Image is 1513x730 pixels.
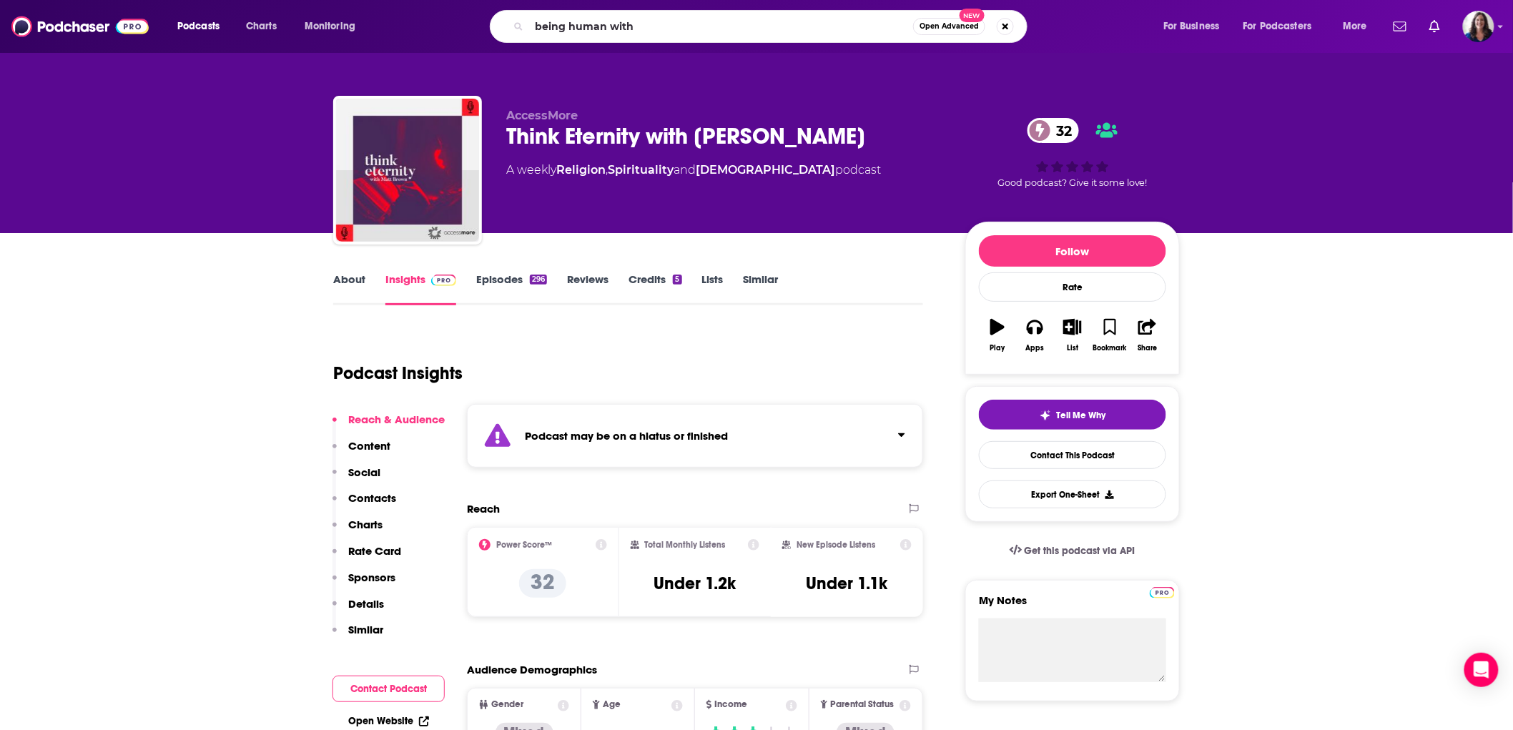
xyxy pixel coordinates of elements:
a: InsightsPodchaser Pro [385,272,456,305]
h2: Reach [467,502,500,516]
img: Podchaser - Follow, Share and Rate Podcasts [11,13,149,40]
button: Show profile menu [1463,11,1494,42]
a: Reviews [567,272,608,305]
img: Podchaser Pro [431,275,456,286]
a: Episodes296 [476,272,547,305]
a: Lists [702,272,724,305]
button: Reach & Audience [332,413,445,439]
button: Bookmark [1091,310,1128,361]
h2: New Episode Listens [797,540,875,550]
span: More [1343,16,1367,36]
div: A weekly podcast [506,162,881,179]
span: Charts [246,16,277,36]
button: open menu [167,15,238,38]
img: User Profile [1463,11,1494,42]
button: List [1054,310,1091,361]
button: open menu [1333,15,1385,38]
a: Contact This Podcast [979,441,1166,469]
a: Similar [744,272,779,305]
div: Apps [1026,344,1045,352]
div: Play [990,344,1005,352]
button: Rate Card [332,544,401,571]
div: Search podcasts, credits, & more... [503,10,1041,43]
button: Contact Podcast [332,676,445,702]
span: Parental Status [830,700,894,709]
button: tell me why sparkleTell Me Why [979,400,1166,430]
span: Gender [491,700,523,709]
p: Contacts [348,491,396,505]
h1: Podcast Insights [333,362,463,384]
span: New [960,9,985,22]
button: open menu [295,15,374,38]
div: Rate [979,272,1166,302]
a: Get this podcast via API [998,533,1147,568]
button: Export One-Sheet [979,480,1166,508]
strong: Podcast may be on a hiatus or finished [525,429,728,443]
h3: Under 1.1k [807,573,888,594]
span: Income [715,700,748,709]
div: Bookmark [1093,344,1127,352]
p: Details [348,597,384,611]
p: Similar [348,623,383,636]
a: About [333,272,365,305]
button: Follow [979,235,1166,267]
h2: Power Score™ [496,540,552,550]
h3: Under 1.2k [654,573,736,594]
button: open menu [1234,15,1333,38]
button: Charts [332,518,383,544]
input: Search podcasts, credits, & more... [529,15,913,38]
a: Show notifications dropdown [1424,14,1446,39]
h2: Total Monthly Listens [645,540,726,550]
button: Open AdvancedNew [913,18,985,35]
button: open menu [1153,15,1238,38]
span: Age [603,700,621,709]
a: Credits5 [629,272,681,305]
button: Sponsors [332,571,395,597]
button: Share [1129,310,1166,361]
span: Logged in as blassiter [1463,11,1494,42]
div: List [1067,344,1078,352]
a: Spirituality [608,163,674,177]
p: 32 [519,569,566,598]
a: [DEMOGRAPHIC_DATA] [696,163,835,177]
a: Religion [556,163,606,177]
span: Podcasts [177,16,220,36]
div: 32Good podcast? Give it some love! [965,109,1180,197]
span: , [606,163,608,177]
p: Charts [348,518,383,531]
img: tell me why sparkle [1040,410,1051,421]
span: Monitoring [305,16,355,36]
button: Apps [1016,310,1053,361]
span: For Podcasters [1243,16,1312,36]
span: AccessMore [506,109,578,122]
button: Details [332,597,384,623]
h2: Audience Demographics [467,663,597,676]
p: Content [348,439,390,453]
a: Charts [237,15,285,38]
p: Rate Card [348,544,401,558]
img: Podchaser Pro [1150,587,1175,598]
section: Click to expand status details [467,404,923,468]
span: Open Advanced [920,23,979,30]
div: Open Intercom Messenger [1464,653,1499,687]
button: Play [979,310,1016,361]
p: Social [348,465,380,479]
a: Show notifications dropdown [1388,14,1412,39]
span: and [674,163,696,177]
button: Similar [332,623,383,649]
p: Reach & Audience [348,413,445,426]
span: Tell Me Why [1057,410,1106,421]
a: 32 [1027,118,1079,143]
div: 5 [673,275,681,285]
button: Contacts [332,491,396,518]
img: Think Eternity with Matt Brown [336,99,479,242]
p: Sponsors [348,571,395,584]
a: Pro website [1150,585,1175,598]
label: My Notes [979,593,1166,618]
div: Share [1138,344,1157,352]
a: Open Website [348,715,429,727]
div: 296 [530,275,547,285]
span: For Business [1163,16,1220,36]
